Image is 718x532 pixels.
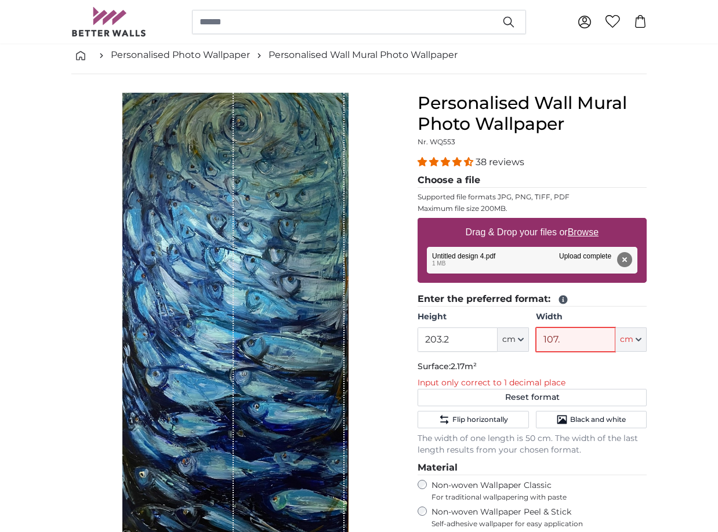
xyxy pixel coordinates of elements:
[418,137,455,146] span: Nr. WQ553
[111,48,250,62] a: Personalised Photo Wallpaper
[418,292,647,307] legend: Enter the preferred format:
[418,377,647,389] p: Input only correct to 1 decimal place
[476,156,524,167] span: 38 reviews
[418,156,476,167] span: 4.34 stars
[418,411,528,428] button: Flip horizontally
[418,433,647,456] p: The width of one length is 50 cm. The width of the last length results from your chosen format.
[452,415,508,424] span: Flip horizontally
[269,48,458,62] a: Personalised Wall Mural Photo Wallpaper
[418,173,647,188] legend: Choose a file
[536,411,647,428] button: Black and white
[418,93,647,134] h1: Personalised Wall Mural Photo Wallpaper
[418,192,647,202] p: Supported file formats JPG, PNG, TIFF, PDF
[418,311,528,323] label: Height
[451,361,477,371] span: 2.17m²
[71,7,147,37] img: Betterwalls
[502,334,516,345] span: cm
[570,415,626,424] span: Black and white
[431,519,647,529] span: Self-adhesive wallpaper for easy application
[498,327,529,352] button: cm
[418,461,647,475] legend: Material
[568,227,599,237] u: Browse
[431,493,647,502] span: For traditional wallpapering with paste
[536,311,647,323] label: Width
[620,334,633,345] span: cm
[418,361,647,373] p: Surface:
[615,327,647,352] button: cm
[461,221,603,244] label: Drag & Drop your files or
[431,507,647,529] label: Non-woven Wallpaper Peel & Stick
[431,480,647,502] label: Non-woven Wallpaper Classic
[418,204,647,213] p: Maximum file size 200MB.
[418,389,647,406] button: Reset format
[71,37,647,74] nav: breadcrumbs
